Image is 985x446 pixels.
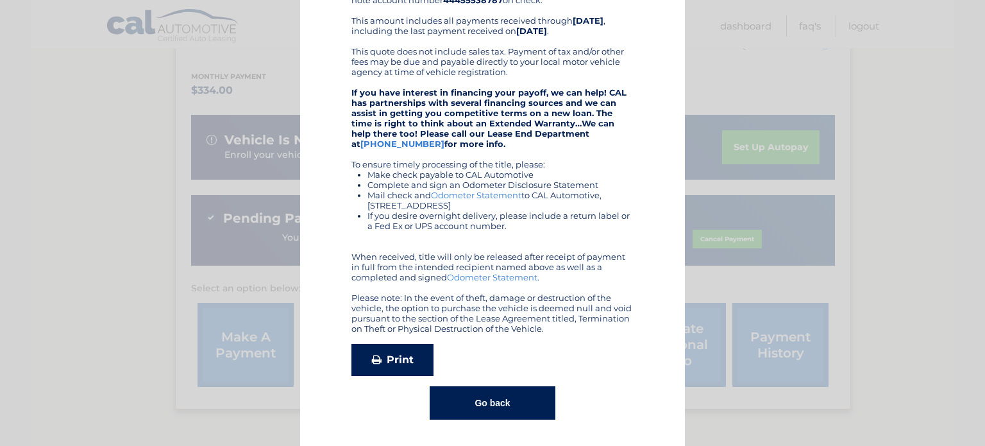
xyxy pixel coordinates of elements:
b: [DATE] [516,26,547,36]
button: Go back [430,386,555,420]
strong: If you have interest in financing your payoff, we can help! CAL has partnerships with several fin... [351,87,627,149]
a: Odometer Statement [447,272,537,282]
li: Make check payable to CAL Automotive [367,169,634,180]
a: [PHONE_NUMBER] [360,139,444,149]
li: Complete and sign an Odometer Disclosure Statement [367,180,634,190]
li: If you desire overnight delivery, please include a return label or a Fed Ex or UPS account number. [367,210,634,231]
b: [DATE] [573,15,603,26]
a: Print [351,344,434,376]
li: Mail check and to CAL Automotive, [STREET_ADDRESS] [367,190,634,210]
a: Odometer Statement [431,190,521,200]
